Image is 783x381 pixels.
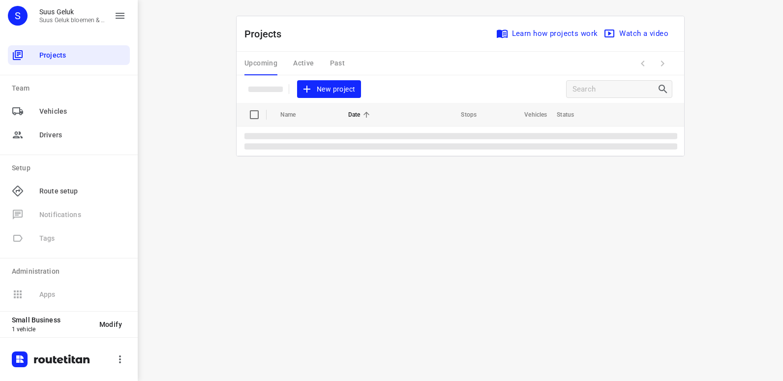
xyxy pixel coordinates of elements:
[448,109,477,121] span: Stops
[99,320,122,328] span: Modify
[39,106,126,117] span: Vehicles
[8,6,28,26] div: S
[572,82,657,97] input: Search projects
[12,83,130,94] p: Team
[8,226,130,250] span: Available only on our Business plan
[633,54,653,73] span: Previous Page
[244,27,290,41] p: Projects
[8,45,130,65] div: Projects
[39,186,126,196] span: Route setup
[8,283,130,306] span: Available only on our Business plan
[39,50,126,61] span: Projects
[91,316,130,333] button: Modify
[12,266,130,277] p: Administration
[297,80,361,98] button: New project
[8,101,130,121] div: Vehicles
[280,109,309,121] span: Name
[657,83,672,95] div: Search
[39,8,106,16] p: Suus Geluk
[653,54,672,73] span: Next Page
[39,17,106,24] p: Suus Geluk bloemen & meer
[39,130,126,140] span: Drivers
[12,316,91,324] p: Small Business
[12,326,91,333] p: 1 vehicle
[348,109,373,121] span: Date
[8,181,130,201] div: Route setup
[557,109,587,121] span: Status
[303,83,355,95] span: New project
[512,109,547,121] span: Vehicles
[8,203,130,226] span: Available only on our Business plan
[8,125,130,145] div: Drivers
[12,163,130,173] p: Setup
